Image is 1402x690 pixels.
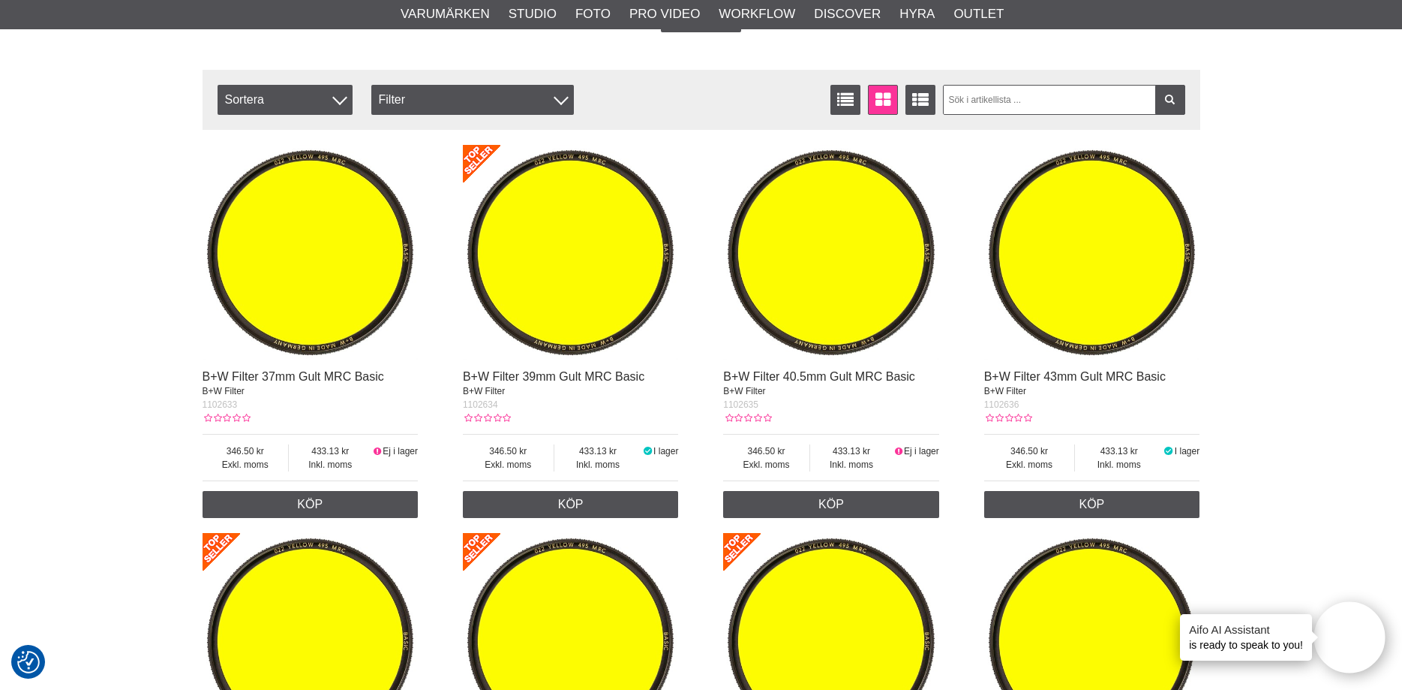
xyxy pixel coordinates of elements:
span: 1102635 [723,399,758,410]
span: 1102633 [203,399,238,410]
a: Köp [463,491,679,518]
span: Exkl. moms [203,458,289,472]
span: B+W Filter [463,386,505,396]
button: Samtyckesinställningar [17,649,40,676]
a: Filtrera [1155,85,1185,115]
span: I lager [653,446,678,456]
a: Discover [814,5,881,24]
span: Inkl. moms [810,458,893,472]
span: B+W Filter [203,386,245,396]
span: 433.13 [554,444,642,458]
h4: Aifo AI Assistant [1189,622,1303,637]
img: B+W Filter 43mm Gult MRC Basic [984,145,1200,361]
span: 1102634 [463,399,498,410]
span: B+W Filter [984,386,1026,396]
a: Utökad listvisning [905,85,935,115]
span: Exkl. moms [463,458,554,472]
a: Foto [575,5,611,24]
span: Inkl. moms [289,458,372,472]
a: Workflow [719,5,795,24]
a: B+W Filter 43mm Gult MRC Basic [984,370,1166,383]
i: Ej i lager [893,446,904,456]
span: Ej i lager [904,446,939,456]
span: I lager [1175,446,1199,456]
img: B+W Filter 37mm Gult MRC Basic [203,145,419,361]
div: Filter [371,85,574,115]
span: 433.13 [289,444,372,458]
span: Inkl. moms [1075,458,1163,472]
span: Sortera [218,85,353,115]
span: 433.13 [810,444,893,458]
img: B+W Filter 39mm Gult MRC Basic [463,145,679,361]
a: Köp [723,491,939,518]
img: B+W Filter 40.5mm Gult MRC Basic [723,145,939,361]
div: Kundbetyg: 0 [463,411,511,425]
span: B+W Filter [723,386,765,396]
a: Fönstervisning [868,85,898,115]
input: Sök i artikellista ... [943,85,1185,115]
a: Köp [203,491,419,518]
div: Kundbetyg: 0 [203,411,251,425]
a: B+W Filter 40.5mm Gult MRC Basic [723,370,915,383]
span: 1102636 [984,399,1019,410]
a: B+W Filter 37mm Gult MRC Basic [203,370,384,383]
div: Kundbetyg: 0 [984,411,1032,425]
i: I lager [1163,446,1175,456]
span: Exkl. moms [984,458,1075,472]
span: 346.50 [723,444,809,458]
span: 346.50 [463,444,554,458]
i: I lager [641,446,653,456]
a: Köp [984,491,1200,518]
span: 346.50 [203,444,289,458]
a: Outlet [953,5,1004,24]
span: Inkl. moms [554,458,642,472]
a: Listvisning [830,85,860,115]
a: Pro Video [629,5,700,24]
span: Exkl. moms [723,458,809,472]
i: Ej i lager [372,446,383,456]
span: 346.50 [984,444,1075,458]
div: Kundbetyg: 0 [723,411,771,425]
a: Studio [509,5,557,24]
span: 433.13 [1075,444,1163,458]
span: Ej i lager [383,446,418,456]
a: Varumärken [401,5,490,24]
img: Revisit consent button [17,651,40,673]
a: Hyra [899,5,935,24]
div: is ready to speak to you! [1180,614,1312,661]
a: B+W Filter 39mm Gult MRC Basic [463,370,644,383]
